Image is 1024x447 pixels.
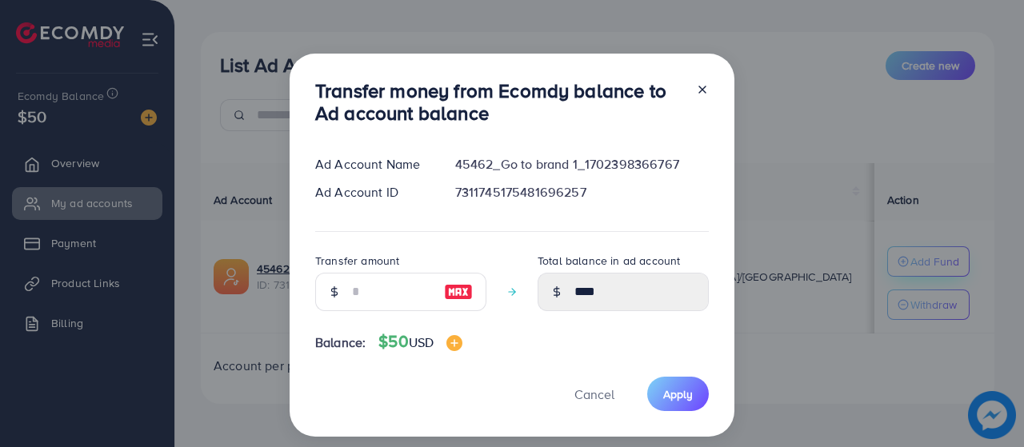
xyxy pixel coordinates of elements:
[442,183,722,202] div: 7311745175481696257
[446,335,462,351] img: image
[574,385,614,403] span: Cancel
[663,386,693,402] span: Apply
[554,377,634,411] button: Cancel
[378,332,462,352] h4: $50
[442,155,722,174] div: 45462_Go to brand 1_1702398366767
[315,333,366,352] span: Balance:
[409,333,434,351] span: USD
[315,253,399,269] label: Transfer amount
[444,282,473,301] img: image
[302,183,442,202] div: Ad Account ID
[647,377,709,411] button: Apply
[302,155,442,174] div: Ad Account Name
[315,79,683,126] h3: Transfer money from Ecomdy balance to Ad account balance
[538,253,680,269] label: Total balance in ad account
